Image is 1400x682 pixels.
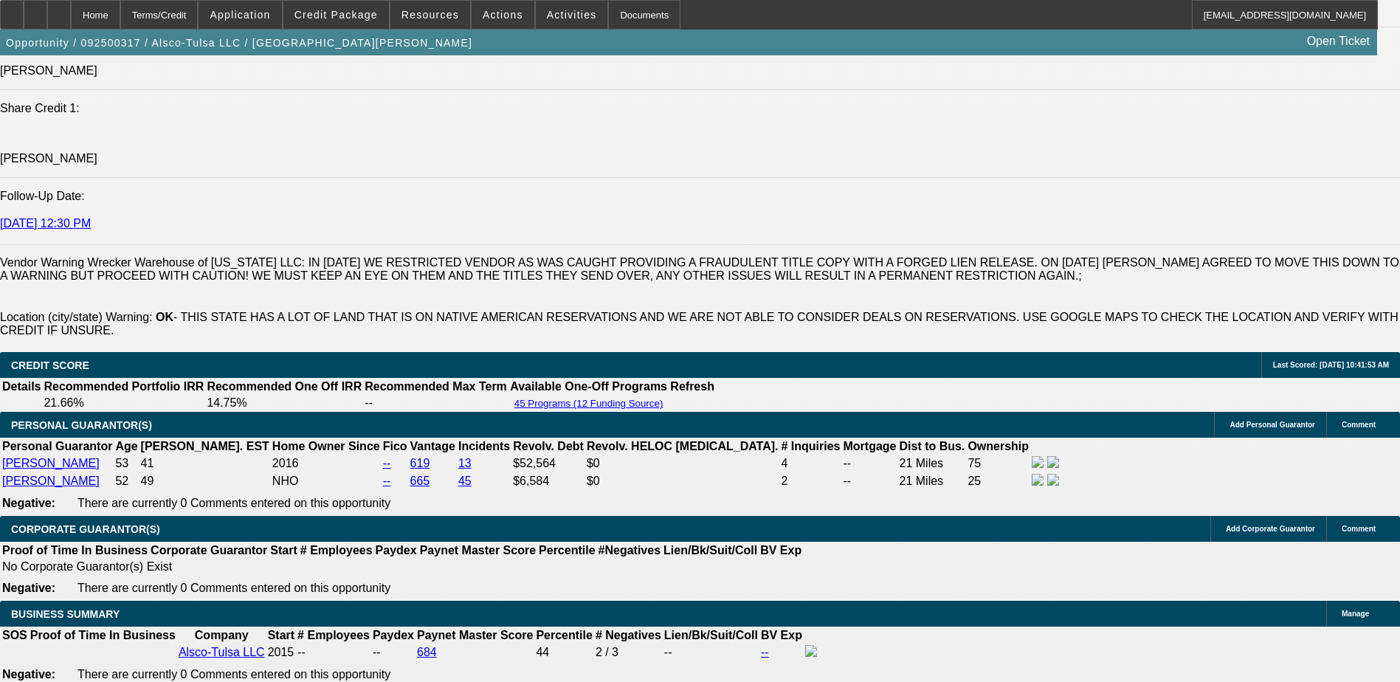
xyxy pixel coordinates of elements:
[587,440,779,452] b: Revolv. HELOC [MEDICAL_DATA].
[383,440,407,452] b: Fico
[669,379,715,394] th: Refresh
[300,544,373,557] b: # Employees
[11,523,160,535] span: CORPORATE GUARANTOR(S)
[383,457,391,469] a: --
[376,544,417,557] b: Paydex
[899,473,966,489] td: 21 Miles
[77,497,390,509] span: There are currently 0 Comments entered on this opportunity
[364,396,508,410] td: --
[967,455,1030,472] td: 75
[2,457,100,469] a: [PERSON_NAME]
[781,440,840,452] b: # Inquiries
[458,440,510,452] b: Incidents
[141,440,269,452] b: [PERSON_NAME]. EST
[596,629,661,641] b: # Negatives
[11,359,89,371] span: CREDIT SCORE
[899,455,966,472] td: 21 Miles
[1342,525,1376,533] span: Comment
[77,582,390,594] span: There are currently 0 Comments entered on this opportunity
[401,9,459,21] span: Resources
[663,544,757,557] b: Lien/Bk/Suit/Coll
[206,396,362,410] td: 14.75%
[43,379,204,394] th: Recommended Portfolio IRR
[11,419,152,431] span: PERSONAL GUARANTOR(S)
[43,396,204,410] td: 21.66%
[596,646,661,659] div: 2 / 3
[270,544,297,557] b: Start
[268,629,294,641] b: Start
[1032,474,1044,486] img: facebook-icon.png
[30,628,176,643] th: Proof of Time In Business
[760,544,801,557] b: BV Exp
[780,455,841,472] td: 4
[512,455,585,472] td: $52,564
[539,544,595,557] b: Percentile
[536,1,608,29] button: Activities
[114,455,138,472] td: 53
[390,1,470,29] button: Resources
[1273,361,1389,369] span: Last Scored: [DATE] 10:41:53 AM
[1,379,41,394] th: Details
[510,397,668,410] button: 45 Programs (12 Funding Source)
[297,629,370,641] b: # Employees
[206,379,362,394] th: Recommended One Off IRR
[140,455,270,472] td: 41
[383,475,391,487] a: --
[536,646,592,659] div: 44
[663,644,759,661] td: --
[843,455,897,472] td: --
[1,628,28,643] th: SOS
[1,543,148,558] th: Proof of Time In Business
[664,629,758,641] b: Lien/Bk/Suit/Coll
[2,440,112,452] b: Personal Guarantor
[267,644,295,661] td: 2015
[805,645,817,657] img: facebook-icon.png
[547,9,597,21] span: Activities
[417,629,533,641] b: Paynet Master Score
[11,608,120,620] span: BUSINESS SUMMARY
[513,440,584,452] b: Revolv. Debt
[483,9,523,21] span: Actions
[410,475,430,487] a: 665
[1230,421,1315,429] span: Add Personal Guarantor
[2,497,55,509] b: Negative:
[195,629,249,641] b: Company
[115,440,137,452] b: Age
[364,379,508,394] th: Recommended Max Term
[2,582,55,594] b: Negative:
[140,473,270,489] td: 49
[1342,610,1369,618] span: Manage
[114,473,138,489] td: 52
[272,457,299,469] span: 2016
[458,457,472,469] a: 13
[458,475,472,487] a: 45
[372,644,415,661] td: --
[1301,29,1376,54] a: Open Ticket
[536,629,592,641] b: Percentile
[1226,525,1315,533] span: Add Corporate Guarantor
[967,473,1030,489] td: 25
[780,473,841,489] td: 2
[586,473,779,489] td: $0
[294,9,378,21] span: Credit Package
[2,668,55,681] b: Negative:
[472,1,534,29] button: Actions
[599,544,661,557] b: #Negatives
[586,455,779,472] td: $0
[210,9,270,21] span: Application
[420,544,536,557] b: Paynet Master Score
[1342,421,1376,429] span: Comment
[6,37,472,49] span: Opportunity / 092500317 / Alsco-Tulsa LLC / [GEOGRAPHIC_DATA][PERSON_NAME]
[843,473,897,489] td: --
[179,646,265,658] a: Alsco-Tulsa LLC
[1047,474,1059,486] img: linkedin-icon.png
[151,544,267,557] b: Corporate Guarantor
[1047,456,1059,468] img: linkedin-icon.png
[1,559,808,574] td: No Corporate Guarantor(s) Exist
[77,668,390,681] span: There are currently 0 Comments entered on this opportunity
[968,440,1029,452] b: Ownership
[417,646,437,658] a: 684
[512,473,585,489] td: $6,584
[410,457,430,469] a: 619
[900,440,965,452] b: Dist to Bus.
